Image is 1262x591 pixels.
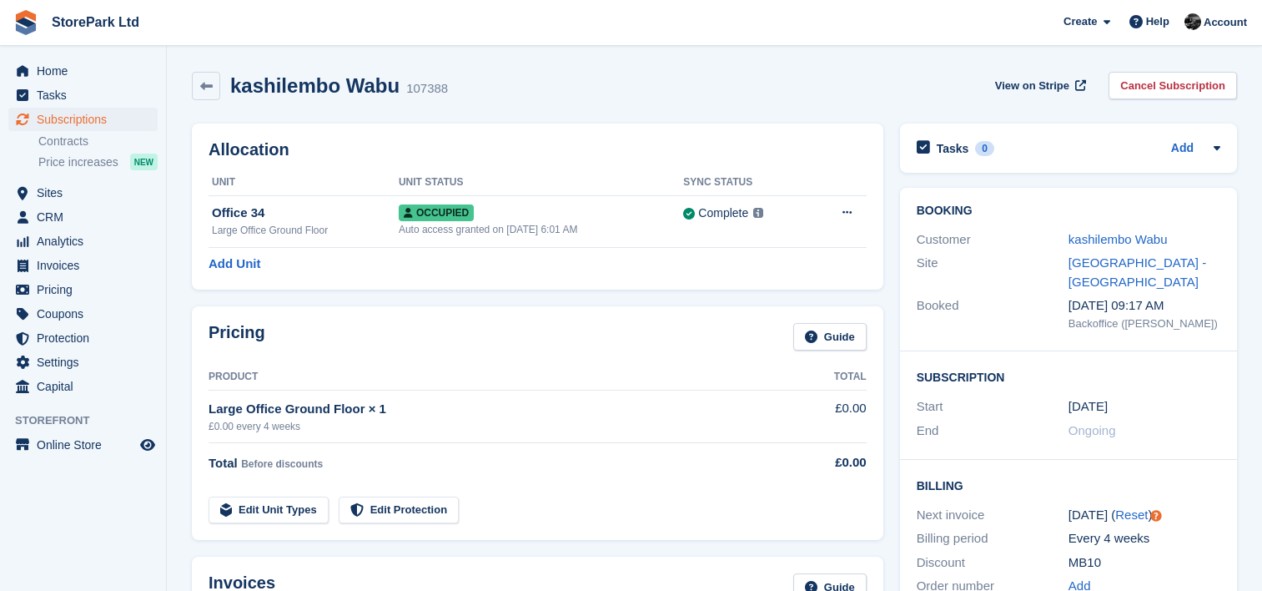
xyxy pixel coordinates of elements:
div: Every 4 weeks [1068,529,1220,548]
span: Account [1204,14,1247,31]
span: Invoices [37,254,137,277]
div: Tooltip anchor [1149,508,1164,523]
a: Add [1171,139,1194,159]
div: [DATE] 09:17 AM [1068,296,1220,316]
th: Unit Status [399,169,683,196]
div: Billing period [917,529,1068,548]
div: NEW [130,154,158,170]
span: Storefront [15,412,166,429]
div: 107388 [406,79,448,98]
span: Total [209,456,238,470]
th: Sync Status [683,169,811,196]
a: Preview store [138,435,158,455]
a: menu [8,230,158,253]
span: Settings [37,351,137,374]
img: icon-info-grey-7440780725fd019a000dd9b08b2336e03edf1995a4989e88bcd33f0948082b44.svg [753,208,763,218]
span: Create [1063,13,1097,30]
div: Office 34 [212,204,399,223]
a: View on Stripe [988,72,1089,99]
th: Product [209,364,791,391]
div: Start [917,397,1068,417]
a: menu [8,83,158,107]
span: Online Store [37,433,137,457]
h2: Tasks [937,141,969,156]
a: menu [8,181,158,205]
th: Total [791,364,866,391]
a: menu [8,351,158,374]
a: menu [8,302,158,326]
div: Booked [917,296,1068,331]
a: Edit Protection [339,497,459,524]
a: menu [8,278,158,301]
div: Discount [917,553,1068,573]
div: Customer [917,230,1068,250]
h2: kashilembo Wabu [230,74,400,97]
span: Sites [37,181,137,205]
a: StorePark Ltd [45,8,146,36]
div: MB10 [1068,553,1220,573]
a: menu [8,254,158,277]
span: Subscriptions [37,108,137,131]
img: Ryan Mulcahy [1184,13,1201,30]
a: Edit Unit Types [209,497,329,524]
div: £0.00 [791,453,866,472]
h2: Billing [917,477,1220,493]
div: Backoffice ([PERSON_NAME]) [1068,316,1220,332]
a: menu [8,59,158,83]
h2: Pricing [209,323,265,351]
a: Reset [1115,508,1148,522]
a: kashilembo Wabu [1068,232,1168,246]
span: Help [1146,13,1169,30]
div: £0.00 every 4 weeks [209,419,791,434]
th: Unit [209,169,399,196]
a: Add Unit [209,255,260,274]
div: 0 [975,141,994,156]
div: [DATE] ( ) [1068,506,1220,525]
td: £0.00 [791,390,866,442]
div: Complete [698,205,748,222]
div: Large Office Ground Floor [212,223,399,238]
span: Tasks [37,83,137,107]
a: Price increases NEW [38,153,158,171]
span: Capital [37,375,137,398]
a: menu [8,375,158,398]
span: Ongoing [1068,423,1116,437]
h2: Booking [917,205,1220,218]
span: Pricing [37,278,137,301]
span: Home [37,59,137,83]
span: Price increases [38,154,118,170]
span: Protection [37,326,137,350]
a: Contracts [38,134,158,149]
a: menu [8,433,158,457]
span: Coupons [37,302,137,326]
div: Auto access granted on [DATE] 6:01 AM [399,222,683,237]
a: Cancel Subscription [1109,72,1237,99]
a: Guide [793,323,867,351]
a: [GEOGRAPHIC_DATA] - [GEOGRAPHIC_DATA] [1068,255,1206,289]
div: Next invoice [917,506,1068,525]
h2: Subscription [917,368,1220,385]
span: Analytics [37,230,137,253]
span: CRM [37,205,137,229]
span: View on Stripe [995,78,1069,94]
img: stora-icon-8386f47178a22dfd0bd8f6a31ec36ba5ce8667c1dd55bd0f319d3a0aa187defe.svg [13,10,38,35]
a: menu [8,205,158,229]
div: End [917,422,1068,441]
time: 2025-09-22 23:00:00 UTC [1068,397,1108,417]
div: Large Office Ground Floor × 1 [209,400,791,419]
span: Occupied [399,205,474,221]
a: menu [8,326,158,350]
div: Site [917,254,1068,291]
h2: Allocation [209,140,867,159]
span: Before discounts [241,458,323,470]
a: menu [8,108,158,131]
